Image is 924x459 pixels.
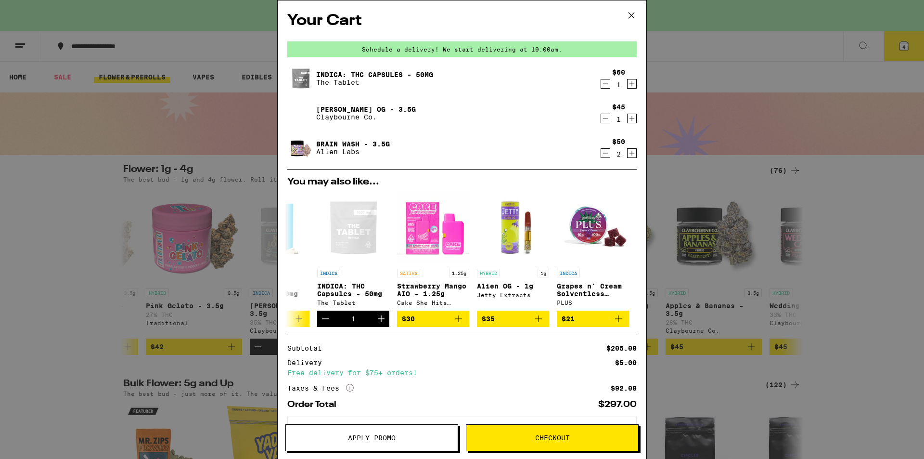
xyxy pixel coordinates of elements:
button: Increment [373,311,389,327]
img: INDICA: THC Capsules - 50mg [287,65,314,92]
p: Claybourne Co. [316,113,416,121]
div: Taxes & Fees [287,384,354,393]
div: 1 [351,315,356,323]
button: Increment [627,148,637,158]
button: Add to bag [397,311,469,327]
button: Increment [627,114,637,123]
div: $5.00 [615,359,637,366]
p: Alien OG - 1g [477,282,549,290]
p: The Tablet [316,79,433,86]
span: Checkout [535,434,570,441]
span: $21 [562,315,575,323]
p: Grapes n' Cream Solventless Gummies [557,282,629,298]
div: 1 [612,116,625,123]
p: INDICA: THC Capsules - 50mg [317,282,389,298]
p: SATIVA [397,269,420,277]
div: PLUS [557,300,629,306]
div: $45 [612,103,625,111]
button: Decrement [317,311,334,327]
div: $297.00 [598,400,637,409]
button: Increment [627,79,637,89]
div: The Tablet [317,300,389,306]
p: 1.25g [449,269,469,277]
a: Open page for INDICA: THC Capsules - 50mg from The Tablet [317,192,389,311]
img: King Louis OG - 3.5g [287,100,314,127]
button: Checkout [466,424,639,451]
div: Delivery [287,359,329,366]
div: $92.00 [611,385,637,392]
img: Brain Wash - 3.5g [287,134,314,161]
img: Cake She Hits Different - Strawberry Mango AIO - 1.25g [397,192,469,264]
button: Apply Promo [285,424,458,451]
a: [PERSON_NAME] OG - 3.5g [316,105,416,113]
span: $30 [402,315,415,323]
h2: You may also like... [287,177,637,187]
div: 1 [612,81,625,89]
span: $35 [482,315,495,323]
div: $205.00 [606,345,637,352]
span: Apply Promo [348,434,396,441]
p: 1g [538,269,549,277]
p: INDICA [557,269,580,277]
a: INDICA: THC Capsules - 50mg [316,71,433,79]
p: HYBRID [477,269,500,277]
a: Brain Wash - 3.5g [316,140,390,148]
h2: Your Cart [287,10,637,32]
img: PLUS - Grapes n' Cream Solventless Gummies [557,192,629,264]
span: Hi. Need any help? [6,7,69,14]
div: Free delivery for $75+ orders! [287,369,637,376]
div: Order Total [287,400,343,409]
div: Jetty Extracts [477,292,549,298]
div: 2 [612,150,625,158]
button: Decrement [601,79,610,89]
p: INDICA [317,269,340,277]
a: Open page for Alien OG - 1g from Jetty Extracts [477,192,549,311]
div: Subtotal [287,345,329,352]
button: Decrement [601,148,610,158]
div: $60 [612,68,625,76]
button: Add to bag [477,311,549,327]
p: Alien Labs [316,148,390,156]
div: $50 [612,138,625,145]
button: Decrement [601,114,610,123]
div: Schedule a delivery! We start delivering at 10:00am. [287,41,637,57]
button: Add to bag [557,311,629,327]
div: Cake She Hits Different [397,300,469,306]
img: Jetty Extracts - Alien OG - 1g [477,192,549,264]
p: Strawberry Mango AIO - 1.25g [397,282,469,298]
a: Open page for Strawberry Mango AIO - 1.25g from Cake She Hits Different [397,192,469,311]
a: Open page for Grapes n' Cream Solventless Gummies from PLUS [557,192,629,311]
